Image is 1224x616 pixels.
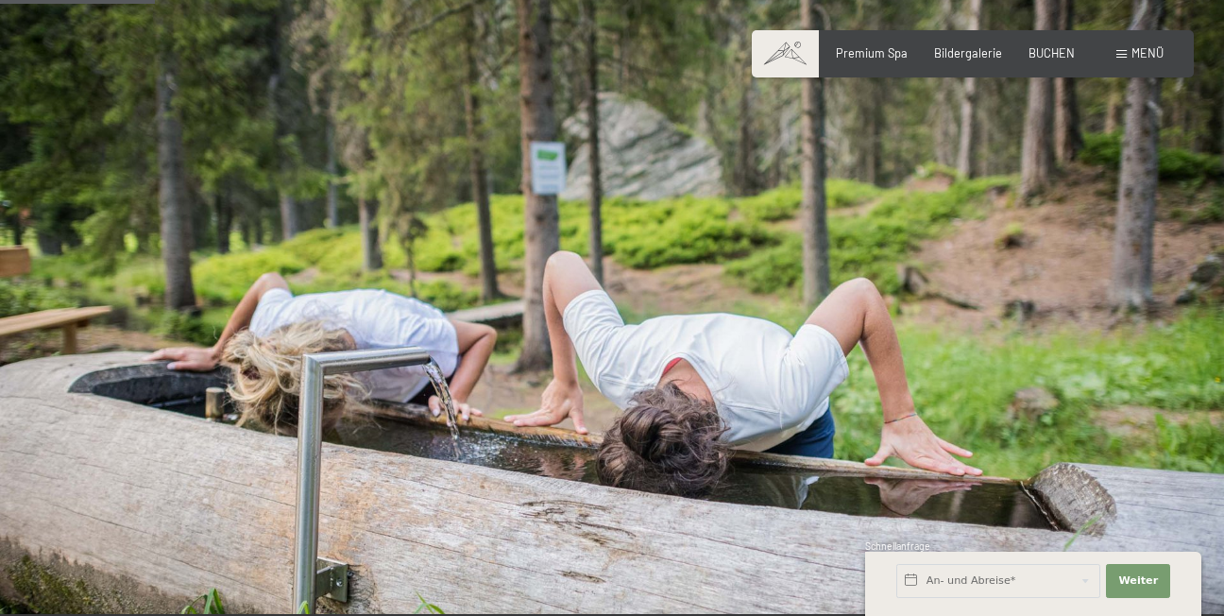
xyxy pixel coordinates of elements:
a: Bildergalerie [934,45,1002,60]
a: BUCHEN [1028,45,1075,60]
a: Premium Spa [836,45,908,60]
span: Schnellanfrage [865,540,930,552]
span: Weiter [1118,573,1158,589]
button: Weiter [1106,564,1170,598]
span: Menü [1131,45,1164,60]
